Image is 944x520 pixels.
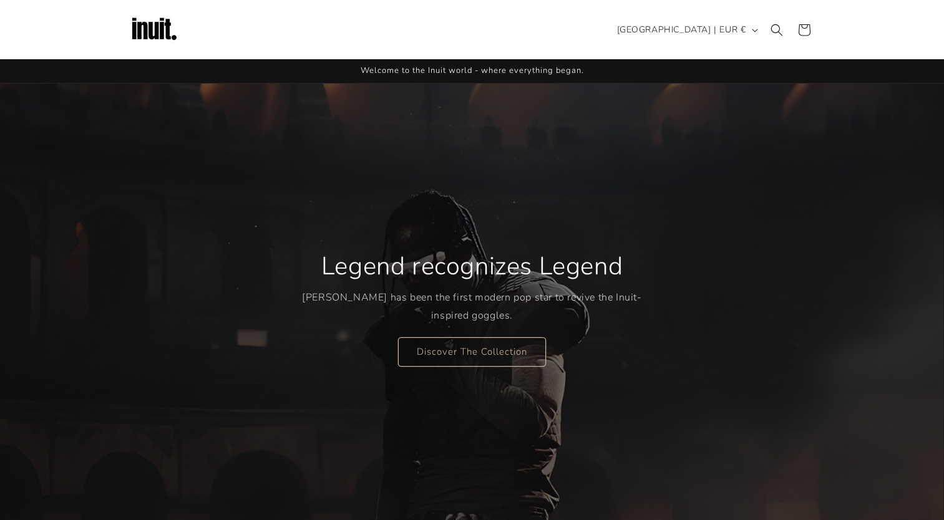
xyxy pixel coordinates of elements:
button: [GEOGRAPHIC_DATA] | EUR € [610,18,763,42]
p: [PERSON_NAME] has been the first modern pop star to revive the Inuit-inspired goggles. [302,289,642,325]
img: Inuit Logo [129,5,179,55]
summary: Search [763,16,791,44]
span: Welcome to the Inuit world - where everything began. [361,65,584,76]
h2: Legend recognizes Legend [321,250,623,282]
a: Discover The Collection [398,337,546,366]
div: Announcement [129,59,815,83]
span: [GEOGRAPHIC_DATA] | EUR € [617,23,746,36]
